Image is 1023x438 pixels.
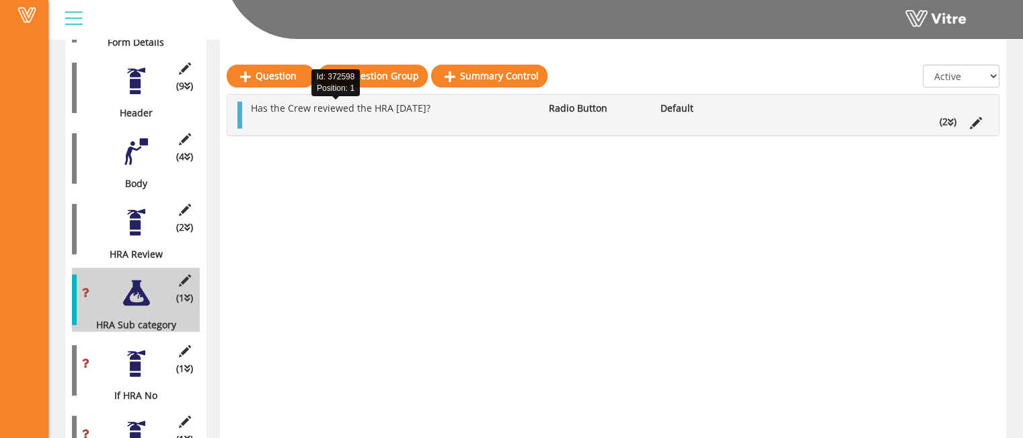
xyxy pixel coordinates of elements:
li: Default [654,102,765,115]
span: (1 ) [176,362,193,375]
div: Body [72,177,190,190]
div: Form Details [72,36,190,49]
span: (9 ) [176,79,193,93]
li: (2 ) [933,115,963,129]
li: Radio Button [542,102,654,115]
a: Summary Control [431,65,547,87]
div: Id: 372598 Position: 1 [311,69,361,96]
div: HRA Sub category [72,318,190,332]
span: Has the Crew reviewed the HRA [DATE]? [251,102,430,114]
span: (1 ) [176,291,193,305]
div: HRA Review [72,248,190,261]
div: Header [72,106,190,120]
span: (2 ) [176,221,193,234]
span: (4 ) [176,150,193,163]
a: Question Group [318,65,428,87]
a: Question [227,65,315,87]
div: If HRA No [72,389,190,402]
